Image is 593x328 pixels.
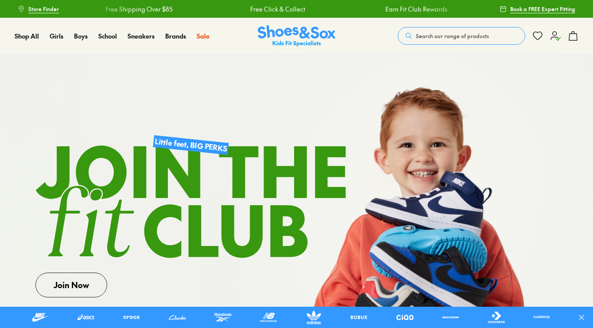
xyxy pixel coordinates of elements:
[500,1,575,17] a: Book a FREE Expert Fitting
[258,25,336,47] img: SNS_Logo_Responsive.svg
[50,31,63,41] a: Girls
[128,31,155,40] span: Sneakers
[197,31,209,41] a: Sale
[74,31,88,41] a: Boys
[398,27,525,45] button: Search our range of products
[105,4,172,14] a: Free Shipping Over $85
[510,5,575,13] span: Book a FREE Expert Fitting
[74,31,88,40] span: Boys
[98,31,117,40] span: School
[165,31,186,41] a: Brands
[15,31,39,41] a: Shop All
[35,273,107,297] a: Join Now
[98,31,117,41] a: School
[128,31,155,41] a: Sneakers
[50,31,63,40] span: Girls
[18,1,59,17] a: Store Finder
[416,32,489,40] span: Search our range of products
[28,5,59,13] span: Store Finder
[258,25,336,47] a: Shoes & Sox
[197,31,209,40] span: Sale
[165,31,186,40] span: Brands
[15,31,39,40] span: Shop All
[385,4,447,14] a: Earn Fit Club Rewards
[250,4,305,14] a: Free Click & Collect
